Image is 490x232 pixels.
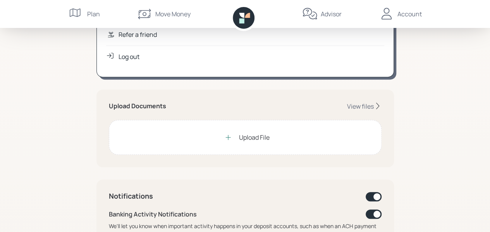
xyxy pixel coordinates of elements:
[155,9,191,19] div: Move Money
[109,209,197,219] div: Banking Activity Notifications
[239,133,270,142] div: Upload File
[109,192,153,201] h4: Notifications
[119,52,139,61] div: Log out
[109,102,166,110] h5: Upload Documents
[87,9,100,19] div: Plan
[397,9,422,19] div: Account
[347,102,374,111] div: View files
[321,9,342,19] div: Advisor
[119,30,157,39] div: Refer a friend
